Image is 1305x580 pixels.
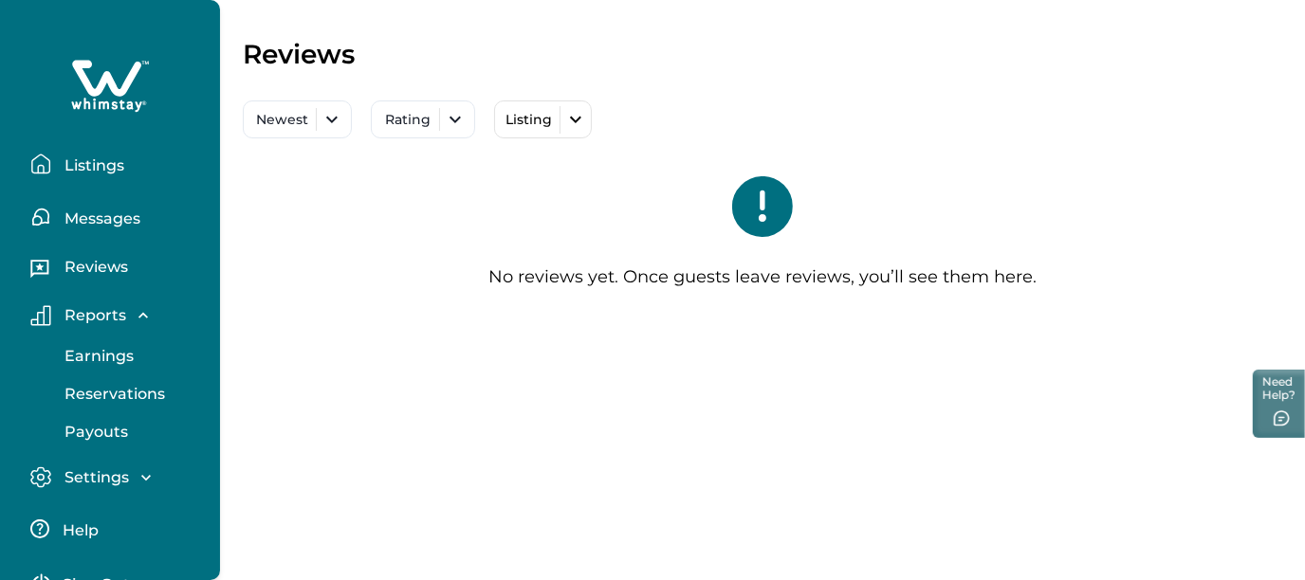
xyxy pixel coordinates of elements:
button: Reservations [44,375,218,413]
button: Settings [30,466,205,488]
p: Settings [59,468,129,487]
button: Rating [371,100,475,138]
p: Help [57,521,99,540]
p: Payouts [59,423,128,442]
p: No reviews yet. Once guests leave reviews, you’ll see them here. [488,267,1037,288]
p: Earnings [59,347,134,366]
button: Reports [30,305,205,326]
p: Listings [59,156,124,175]
p: Messages [59,209,140,228]
button: Payouts [44,413,218,451]
button: Messages [30,198,205,236]
button: Earnings [44,337,218,375]
button: Help [30,510,198,548]
p: Reviews [243,38,355,70]
div: Reports [30,337,205,451]
button: Listings [30,145,205,183]
p: Reservations [59,385,165,404]
p: Listing [501,112,552,128]
button: Newest [243,100,352,138]
button: Listing [494,100,592,138]
p: Reports [59,306,126,325]
p: Reviews [59,258,128,277]
button: Reviews [30,251,205,289]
